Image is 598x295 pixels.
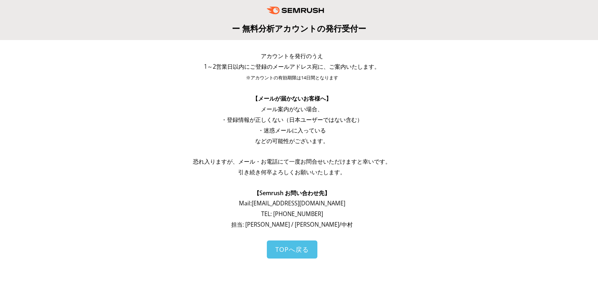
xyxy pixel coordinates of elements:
span: 1～2営業日以内にご登録のメールアドレス宛に、ご案内いたします。 [204,63,380,70]
span: TEL: [PHONE_NUMBER] [261,210,323,218]
span: 【Semrush お問い合わせ先】 [254,189,330,197]
span: ・登録情報が正しくない（日本ユーザーではない含む） [221,116,363,124]
span: 担当: [PERSON_NAME] / [PERSON_NAME]/中村 [231,221,353,228]
span: TOPへ戻る [275,245,309,254]
span: アカウントを発行のうえ [261,52,323,60]
span: Mail: [EMAIL_ADDRESS][DOMAIN_NAME] [239,199,345,207]
span: 引き続き何卒よろしくお願いいたします。 [238,168,346,176]
span: メール案内がない場合、 [261,105,323,113]
a: TOPへ戻る [267,240,317,259]
span: 恐れ入りますが、メール・お電話にて一度お問合せいただけますと幸いです。 [193,158,391,165]
span: ※アカウントの有効期限は14日間となります [246,75,338,81]
span: などの可能性がございます。 [255,137,329,145]
span: ー 無料分析アカウントの発行受付ー [232,23,366,34]
span: 【メールが届かないお客様へ】 [252,95,332,102]
span: ・迷惑メールに入っている [258,126,326,134]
